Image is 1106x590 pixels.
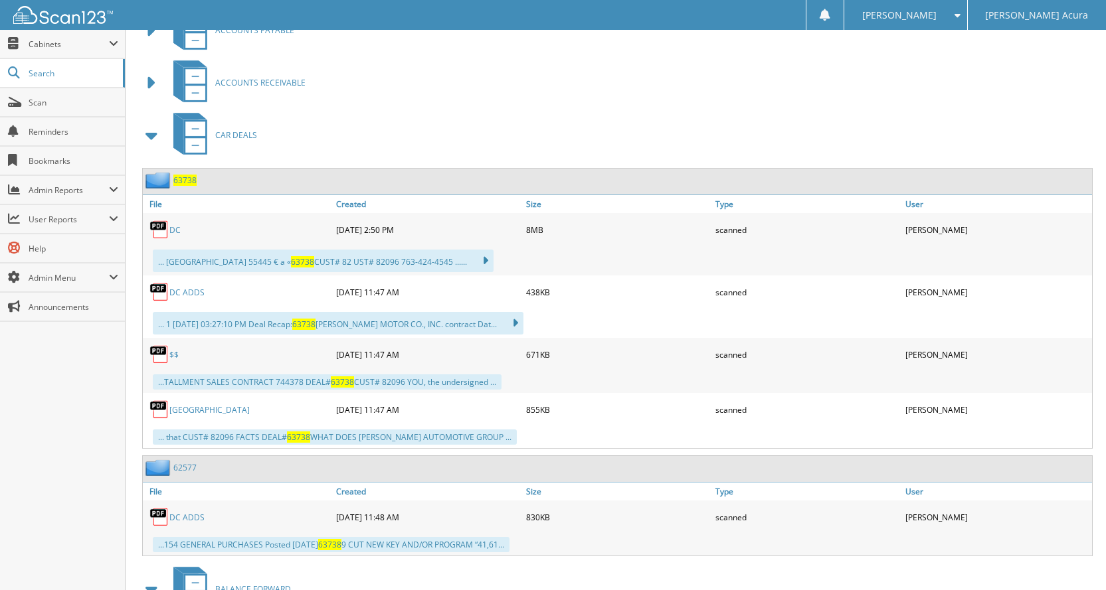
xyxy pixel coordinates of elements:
[287,431,310,443] span: 63738
[333,279,523,305] div: [DATE] 11:47 AM
[291,256,314,267] span: 63738
[712,195,902,213] a: Type
[333,504,523,530] div: [DATE] 11:48 AM
[523,216,713,243] div: 8MB
[29,301,118,313] span: Announcements
[902,195,1092,213] a: User
[333,195,523,213] a: Created
[523,195,713,213] a: Size
[523,504,713,530] div: 830KB
[331,376,354,388] span: 63738
[169,224,181,236] a: DC
[153,537,509,552] div: ...154 GENERAL PURCHASES Posted [DATE] 9 CUT NEW KEY AND/OR PROGRAM “41,61...
[712,482,902,500] a: Type
[29,68,116,79] span: Search
[523,396,713,423] div: 855KB
[153,374,502,390] div: ...TALLMENT SALES CONTRACT 744378 DEAL# CUST# 82096 YOU, the undersigned ...
[902,396,1092,423] div: [PERSON_NAME]
[215,25,294,36] span: ACCOUNTS PAYABLE
[173,175,197,186] a: 63738
[173,462,197,473] a: 62577
[902,216,1092,243] div: [PERSON_NAME]
[712,216,902,243] div: scanned
[29,155,118,167] span: Bookmarks
[215,77,306,88] span: ACCOUNTS RECEIVABLE
[29,97,118,108] span: Scan
[169,349,179,360] a: $$
[143,482,333,500] a: File
[523,482,713,500] a: Size
[712,279,902,305] div: scanned
[215,129,257,141] span: CAR DEALS
[153,429,517,445] div: ... that CUST# 82096 FACTS DEAL# WHAT DOES [PERSON_NAME] AUTOMOTIVE GROUP ...
[29,38,109,50] span: Cabinets
[165,109,257,161] a: CAR DEALS
[523,279,713,305] div: 438KB
[985,11,1088,19] span: [PERSON_NAME] Acura
[333,396,523,423] div: [DATE] 11:47 AM
[712,341,902,368] div: scanned
[29,126,118,137] span: Reminders
[169,404,250,415] a: [GEOGRAPHIC_DATA]
[712,396,902,423] div: scanned
[29,243,118,254] span: Help
[902,482,1092,500] a: User
[169,512,205,523] a: DC ADDS
[292,319,316,330] span: 63738
[13,6,113,24] img: scan123-logo-white.svg
[902,279,1092,305] div: [PERSON_NAME]
[333,482,523,500] a: Created
[165,4,294,56] a: ACCOUNTS PAYABLE
[333,216,523,243] div: [DATE] 2:50 PM
[149,220,169,240] img: PDF.png
[149,507,169,527] img: PDF.png
[29,214,109,225] span: User Reports
[149,344,169,364] img: PDF.png
[902,341,1092,368] div: [PERSON_NAME]
[333,341,523,368] div: [DATE] 11:47 AM
[153,312,523,334] div: ... 1 [DATE] 03:27:10 PM Deal Recap: [PERSON_NAME] MOTOR CO., INC. contract Dat...
[145,459,173,476] img: folder2.png
[902,504,1092,530] div: [PERSON_NAME]
[712,504,902,530] div: scanned
[523,341,713,368] div: 671KB
[149,282,169,302] img: PDF.png
[29,184,109,196] span: Admin Reports
[153,250,494,272] div: ... [GEOGRAPHIC_DATA] 55445 € a « CUST# 82 UST# 82096 763-424-4545 ......
[165,56,306,109] a: ACCOUNTS RECEIVABLE
[143,195,333,213] a: File
[318,539,341,550] span: 63738
[169,287,205,298] a: DC ADDS
[145,172,173,188] img: folder2.png
[862,11,937,19] span: [PERSON_NAME]
[149,400,169,419] img: PDF.png
[29,272,109,283] span: Admin Menu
